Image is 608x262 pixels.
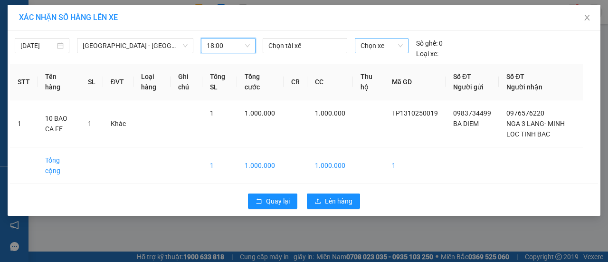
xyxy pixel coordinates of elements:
[307,194,360,209] button: uploadLên hàng
[103,64,133,100] th: ĐVT
[210,109,214,117] span: 1
[202,147,237,184] td: 1
[453,109,491,117] span: 0983734499
[453,73,471,80] span: Số ĐT
[80,64,103,100] th: SL
[248,194,297,209] button: rollbackQuay lại
[307,64,353,100] th: CC
[453,120,479,127] span: BA DIEM
[19,13,118,22] span: XÁC NHẬN SỐ HÀNG LÊN XE
[237,64,283,100] th: Tổng cước
[10,64,38,100] th: STT
[103,100,133,147] td: Khác
[171,64,202,100] th: Ghi chú
[182,43,188,49] span: down
[583,14,591,21] span: close
[416,38,437,49] span: Số ghế:
[207,39,250,53] span: 18:00
[453,83,484,91] span: Người gửi
[384,147,446,184] td: 1
[353,64,384,100] th: Thu hộ
[38,64,80,100] th: Tên hàng
[83,39,188,53] span: Sài Gòn - Quảng Ngãi (Hàng Hoá)
[506,109,544,117] span: 0976576220
[416,49,438,59] span: Loại xe:
[384,64,446,100] th: Mã GD
[237,147,283,184] td: 1.000.000
[266,196,290,206] span: Quay lại
[315,109,345,117] span: 1.000.000
[574,5,600,31] button: Close
[506,120,565,138] span: NGA 3 LANG- MINH LOC TINH BAC
[133,64,171,100] th: Loại hàng
[506,83,542,91] span: Người nhận
[314,198,321,205] span: upload
[38,100,80,147] td: 10 BAO CA FE
[325,196,352,206] span: Lên hàng
[88,120,92,127] span: 1
[416,38,443,49] div: 0
[20,40,55,51] input: 13/10/2025
[307,147,353,184] td: 1.000.000
[392,109,438,117] span: TP1310250019
[506,73,524,80] span: Số ĐT
[284,64,307,100] th: CR
[10,100,38,147] td: 1
[245,109,275,117] span: 1.000.000
[38,147,80,184] td: Tổng cộng
[202,64,237,100] th: Tổng SL
[256,198,262,205] span: rollback
[361,39,403,53] span: Chọn xe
